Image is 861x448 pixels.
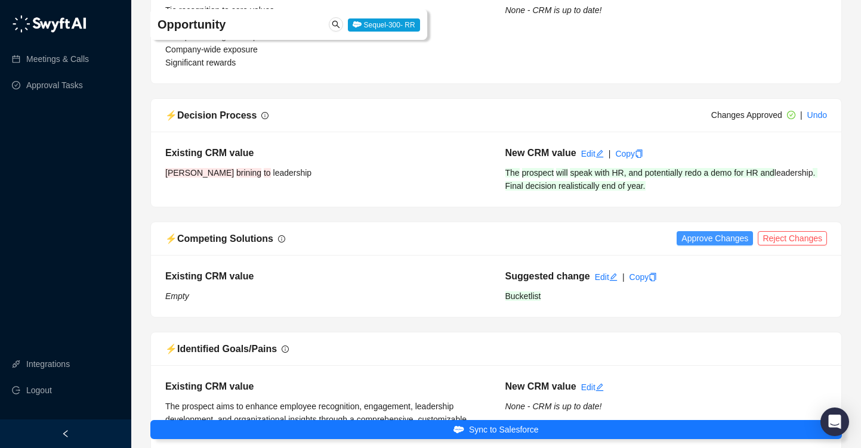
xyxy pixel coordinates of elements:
a: Meetings & Calls [26,47,89,71]
span: leadership [273,168,312,178]
span: The [505,168,520,178]
span: [PERSON_NAME] [165,168,234,178]
span: leadership [774,168,813,178]
a: Copy [615,149,643,158]
span: copy [649,273,657,281]
span: ⚡️ Competing Solutions [165,234,273,244]
span: logout [12,386,20,394]
span: prospect [522,168,554,178]
span: speak with HR, and potentially redo a demo for HR and [570,168,774,178]
a: Undo [807,110,827,120]
span: ⚡️ Decision Process [165,110,257,120]
a: Edit [581,149,604,158]
span: copy [635,150,643,158]
span: Bucketlist [505,291,541,301]
a: Integrations [26,352,70,376]
span: Tie recognition to core values All types of recognitions Zero point recognition option Company-wi... [165,5,274,67]
span: Changes Approved [711,110,782,120]
a: Copy [629,272,658,282]
h5: Suggested change [505,269,590,284]
span: | [800,110,803,120]
span: Logout [26,378,52,402]
a: Approval Tasks [26,73,83,97]
span: search [332,20,340,29]
button: Reject Changes [758,231,827,245]
span: edit [609,273,618,281]
h5: Existing CRM value [165,146,487,160]
span: brining [236,168,261,178]
h5: Existing CRM value [165,269,487,284]
span: check-circle [787,111,795,119]
div: | [609,147,611,160]
span: will [556,168,567,178]
i: None - CRM is up to date! [505,402,602,411]
span: edit [595,150,604,158]
h5: New CRM value [505,379,576,394]
button: Sync to Salesforce [150,420,842,439]
h5: New CRM value [505,146,576,160]
span: left [61,430,70,438]
div: | [622,270,625,284]
span: The prospect aims to enhance employee recognition, engagement, leadership development, and organi... [165,402,469,437]
span: ⚡️ Identified Goals/Pains [165,344,277,354]
span: info-circle [278,235,285,242]
h4: Opportunity [158,16,307,33]
span: info-circle [282,346,289,353]
span: . Final decision realistically end of year. [505,168,818,191]
a: Edit [581,382,604,392]
span: edit [595,383,604,391]
span: info-circle [261,112,269,119]
span: Reject Changes [763,232,822,245]
a: Sequel-300- RR [348,20,419,29]
span: Sequel-300- RR [348,18,419,32]
i: None - CRM is up to date! [505,5,602,15]
a: Edit [595,272,618,282]
span: Approve Changes [681,232,748,245]
h5: Existing CRM value [165,379,487,394]
i: Empty [165,291,189,301]
img: logo-05li4sbe.png [12,15,87,33]
button: Approve Changes [677,231,753,245]
span: Sync to Salesforce [469,423,539,436]
span: to [264,168,271,178]
div: Open Intercom Messenger [820,407,849,436]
